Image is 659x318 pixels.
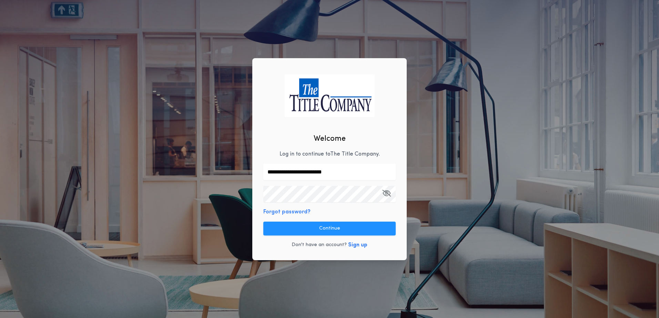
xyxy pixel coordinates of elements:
h2: Welcome [314,133,346,145]
button: Sign up [348,241,367,249]
p: Log in to continue to The Title Company . [280,150,380,158]
img: logo [284,74,375,117]
button: Forgot password? [263,208,311,216]
button: Continue [263,222,396,235]
p: Don't have an account? [292,242,347,248]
